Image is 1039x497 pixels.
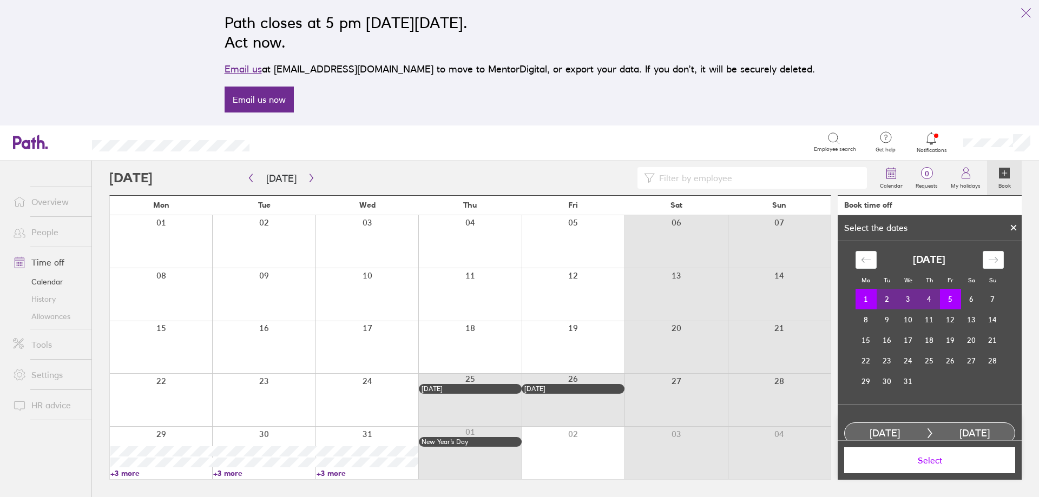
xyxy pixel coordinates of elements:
[852,455,1008,465] span: Select
[4,364,91,386] a: Settings
[4,334,91,355] a: Tools
[153,201,169,209] span: Mon
[4,290,91,308] a: History
[982,289,1003,309] td: Choose Sunday, December 7, 2025 as your check-in date. It’s available.
[940,330,961,350] td: Choose Friday, December 19, 2025 as your check-in date. It’s available.
[4,308,91,325] a: Allowances
[873,180,909,189] label: Calendar
[909,161,944,195] a: 0Requests
[856,251,877,269] div: Move backward to switch to the previous month.
[844,447,1015,473] button: Select
[919,309,940,330] td: Choose Thursday, December 11, 2025 as your check-in date. It’s available.
[961,289,982,309] td: Choose Saturday, December 6, 2025 as your check-in date. It’s available.
[422,385,519,393] div: [DATE]
[926,276,933,284] small: Th
[919,350,940,371] td: Choose Thursday, December 25, 2025 as your check-in date. It’s available.
[919,330,940,350] td: Choose Thursday, December 18, 2025 as your check-in date. It’s available.
[856,371,877,392] td: Choose Monday, December 29, 2025 as your check-in date. It’s available.
[909,169,944,178] span: 0
[856,309,877,330] td: Choose Monday, December 8, 2025 as your check-in date. It’s available.
[961,350,982,371] td: Choose Saturday, December 27, 2025 as your check-in date. It’s available.
[856,289,877,309] td: Selected as start date. Monday, December 1, 2025
[982,309,1003,330] td: Choose Sunday, December 14, 2025 as your check-in date. It’s available.
[982,350,1003,371] td: Choose Sunday, December 28, 2025 as your check-in date. It’s available.
[225,87,294,112] a: Email us now
[856,330,877,350] td: Choose Monday, December 15, 2025 as your check-in date. It’s available.
[904,276,912,284] small: We
[844,201,892,209] div: Book time off
[422,438,519,446] div: New Year’s Day
[225,13,815,52] h2: Path closes at 5 pm [DATE][DATE]. Act now.
[948,276,953,284] small: Fr
[225,63,262,75] a: Email us
[856,350,877,371] td: Choose Monday, December 22, 2025 as your check-in date. It’s available.
[213,468,315,478] a: +3 more
[279,137,306,147] div: Search
[844,241,1016,405] div: Calendar
[463,201,477,209] span: Thu
[944,180,987,189] label: My holidays
[987,161,1022,195] a: Book
[845,428,925,439] div: [DATE]
[898,289,919,309] td: Selected. Wednesday, December 3, 2025
[655,168,860,188] input: Filter by employee
[961,309,982,330] td: Choose Saturday, December 13, 2025 as your check-in date. It’s available.
[873,161,909,195] a: Calendar
[898,330,919,350] td: Choose Wednesday, December 17, 2025 as your check-in date. It’s available.
[814,146,856,153] span: Employee search
[913,254,945,266] strong: [DATE]
[4,273,91,290] a: Calendar
[838,223,914,233] div: Select the dates
[968,276,975,284] small: Sa
[898,309,919,330] td: Choose Wednesday, December 10, 2025 as your check-in date. It’s available.
[317,468,418,478] a: +3 more
[4,251,91,273] a: Time off
[568,201,578,209] span: Fri
[940,309,961,330] td: Choose Friday, December 12, 2025 as your check-in date. It’s available.
[884,276,890,284] small: Tu
[4,221,91,243] a: People
[914,131,949,154] a: Notifications
[898,371,919,392] td: Choose Wednesday, December 31, 2025 as your check-in date. It’s available.
[4,394,91,416] a: HR advice
[877,371,898,392] td: Choose Tuesday, December 30, 2025 as your check-in date. It’s available.
[359,201,376,209] span: Wed
[110,468,212,478] a: +3 more
[670,201,682,209] span: Sat
[877,309,898,330] td: Choose Tuesday, December 9, 2025 as your check-in date. It’s available.
[877,330,898,350] td: Choose Tuesday, December 16, 2025 as your check-in date. It’s available.
[989,276,996,284] small: Su
[772,201,786,209] span: Sun
[909,180,944,189] label: Requests
[919,289,940,309] td: Selected. Thursday, December 4, 2025
[877,289,898,309] td: Selected. Tuesday, December 2, 2025
[961,330,982,350] td: Choose Saturday, December 20, 2025 as your check-in date. It’s available.
[877,350,898,371] td: Choose Tuesday, December 23, 2025 as your check-in date. It’s available.
[935,428,1015,439] div: [DATE]
[4,191,91,213] a: Overview
[868,147,903,153] span: Get help
[940,350,961,371] td: Choose Friday, December 26, 2025 as your check-in date. It’s available.
[258,201,271,209] span: Tue
[225,62,815,77] p: at [EMAIL_ADDRESS][DOMAIN_NAME] to move to MentorDigital, or export your data. If you don’t, it w...
[944,161,987,195] a: My holidays
[258,169,305,187] button: [DATE]
[898,350,919,371] td: Choose Wednesday, December 24, 2025 as your check-in date. It’s available.
[862,276,870,284] small: Mo
[983,251,1004,269] div: Move forward to switch to the next month.
[940,289,961,309] td: Selected as end date. Friday, December 5, 2025
[982,330,1003,350] td: Choose Sunday, December 21, 2025 as your check-in date. It’s available.
[524,385,622,393] div: [DATE]
[992,180,1017,189] label: Book
[914,147,949,154] span: Notifications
